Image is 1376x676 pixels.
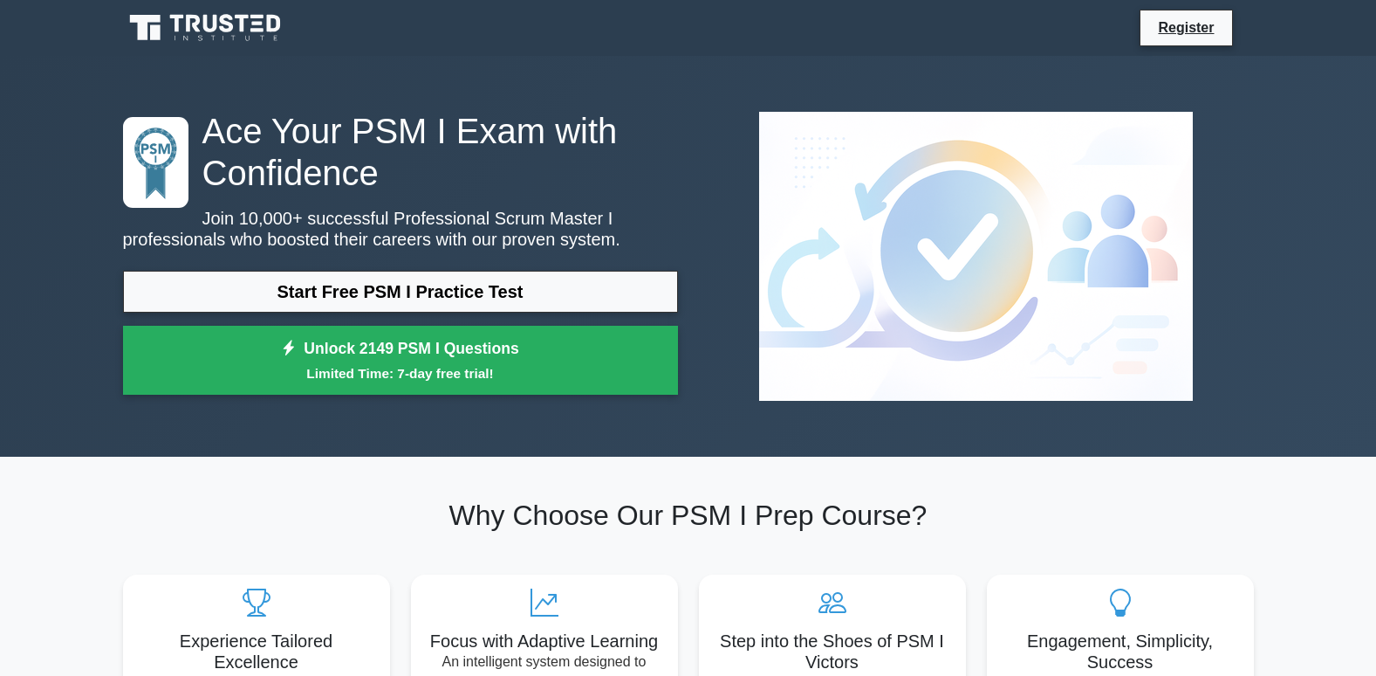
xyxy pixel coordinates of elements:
p: Join 10,000+ successful Professional Scrum Master I professionals who boosted their careers with ... [123,208,678,250]
h1: Ace Your PSM I Exam with Confidence [123,110,678,194]
h5: Focus with Adaptive Learning [425,631,664,652]
a: Register [1147,17,1224,38]
h2: Why Choose Our PSM I Prep Course? [123,499,1254,532]
small: Limited Time: 7-day free trial! [145,363,656,383]
a: Unlock 2149 PSM I QuestionsLimited Time: 7-day free trial! [123,326,678,396]
h5: Experience Tailored Excellence [137,631,376,673]
img: Professional Scrum Master I Preview [745,98,1207,415]
h5: Engagement, Simplicity, Success [1001,631,1240,673]
a: Start Free PSM I Practice Test [123,271,678,313]
h5: Step into the Shoes of PSM I Victors [713,631,952,673]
